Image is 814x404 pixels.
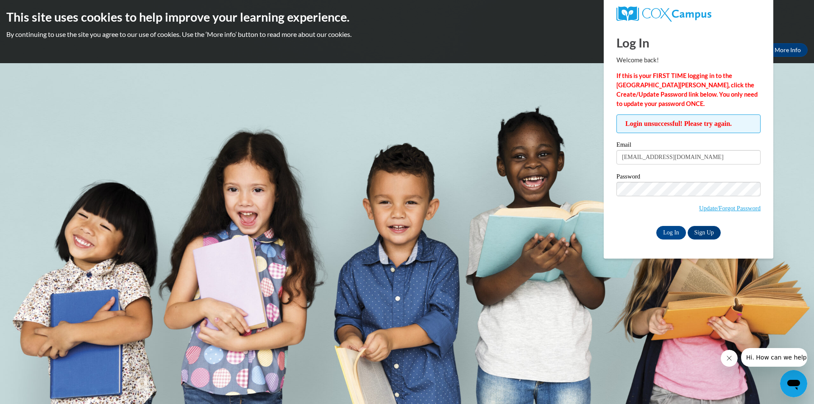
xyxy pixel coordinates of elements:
[6,8,808,25] h2: This site uses cookies to help improve your learning experience.
[616,6,761,22] a: COX Campus
[616,56,761,65] p: Welcome back!
[616,173,761,182] label: Password
[768,43,808,57] a: More Info
[616,142,761,150] label: Email
[721,350,738,367] iframe: Close message
[616,6,711,22] img: COX Campus
[5,6,69,13] span: Hi. How can we help?
[6,30,808,39] p: By continuing to use the site you agree to our use of cookies. Use the ‘More info’ button to read...
[780,370,807,397] iframe: Button to launch messaging window
[616,34,761,51] h1: Log In
[616,72,758,107] strong: If this is your FIRST TIME logging in to the [GEOGRAPHIC_DATA][PERSON_NAME], click the Create/Upd...
[699,205,761,212] a: Update/Forgot Password
[656,226,686,240] input: Log In
[616,114,761,133] span: Login unsuccessful! Please try again.
[688,226,721,240] a: Sign Up
[741,348,807,367] iframe: Message from company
